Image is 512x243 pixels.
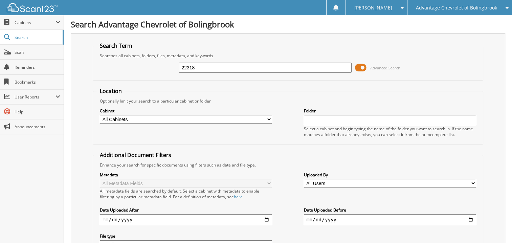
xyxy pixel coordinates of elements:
[96,162,480,168] div: Enhance your search for specific documents using filters such as date and file type.
[416,6,497,10] span: Advantage Chevrolet of Bolingbrook
[71,19,505,30] h1: Search Advantage Chevrolet of Bolingbrook
[354,6,392,10] span: [PERSON_NAME]
[478,211,512,243] iframe: Chat Widget
[100,108,272,114] label: Cabinet
[304,126,476,137] div: Select a cabinet and begin typing the name of the folder you want to search in. If the name match...
[96,53,480,59] div: Searches all cabinets, folders, files, metadata, and keywords
[15,20,55,25] span: Cabinets
[304,108,476,114] label: Folder
[15,109,60,115] span: Help
[15,64,60,70] span: Reminders
[15,94,55,100] span: User Reports
[370,65,400,70] span: Advanced Search
[304,172,476,178] label: Uploaded By
[96,42,136,49] legend: Search Term
[15,124,60,130] span: Announcements
[15,35,59,40] span: Search
[100,233,272,239] label: File type
[15,49,60,55] span: Scan
[100,214,272,225] input: start
[234,194,243,200] a: here
[96,98,480,104] div: Optionally limit your search to a particular cabinet or folder
[96,87,125,95] legend: Location
[96,151,175,159] legend: Additional Document Filters
[304,214,476,225] input: end
[304,207,476,213] label: Date Uploaded Before
[7,3,58,12] img: scan123-logo-white.svg
[15,79,60,85] span: Bookmarks
[100,188,272,200] div: All metadata fields are searched by default. Select a cabinet with metadata to enable filtering b...
[100,172,272,178] label: Metadata
[100,207,272,213] label: Date Uploaded After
